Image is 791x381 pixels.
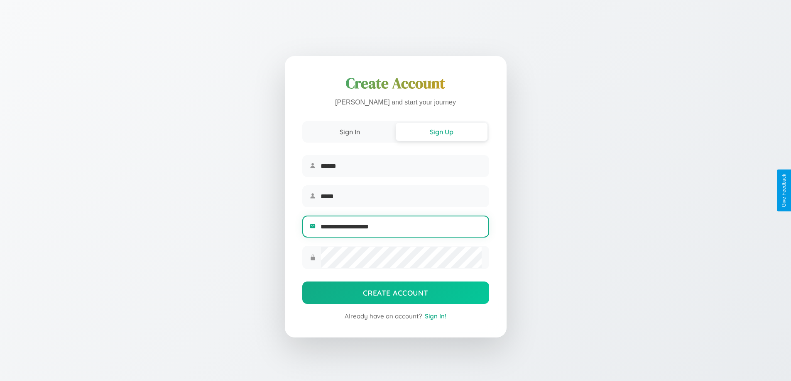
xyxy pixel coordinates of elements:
[304,123,396,141] button: Sign In
[302,73,489,93] h1: Create Account
[396,123,487,141] button: Sign Up
[302,312,489,320] div: Already have an account?
[302,97,489,109] p: [PERSON_NAME] and start your journey
[781,174,787,207] div: Give Feedback
[425,312,446,320] span: Sign In!
[302,282,489,304] button: Create Account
